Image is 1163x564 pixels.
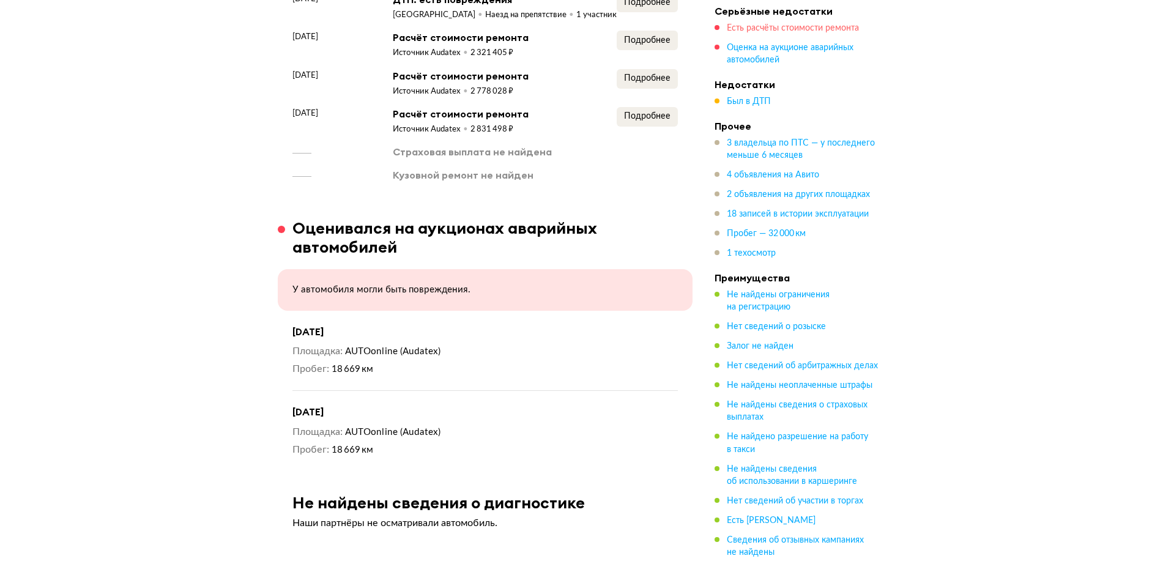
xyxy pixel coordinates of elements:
span: Нет сведений об арбитражных делах [727,362,878,370]
span: Нет сведений о розыске [727,322,826,331]
div: 1 участник [576,10,617,21]
span: 1 техосмотр [727,249,776,258]
p: Наши партнёры не осматривали автомобиль. [292,517,678,529]
div: Кузовной ремонт не найден [393,168,533,182]
span: 2 объявления на других площадках [727,190,870,199]
span: Нет сведений об участии в торгах [727,496,863,505]
span: 4 объявления на Авито [727,171,819,179]
span: Не найдены неоплаченные штрафы [727,381,872,390]
span: Залог не найден [727,342,793,351]
span: Есть расчёты стоимости ремонта [727,24,859,32]
h4: [DATE] [292,406,678,418]
span: Подробнее [624,112,671,121]
span: Оценка на аукционе аварийных автомобилей [727,43,853,64]
span: Не найдены сведения о страховых выплатах [727,401,868,421]
h3: Оценивался на аукционах аварийных автомобилей [292,218,693,256]
h4: [DATE] [292,325,678,338]
h3: Не найдены сведения о диагностике [292,493,585,512]
span: [DATE] [292,107,318,119]
span: Есть [PERSON_NAME] [727,516,816,524]
span: Подробнее [624,36,671,45]
span: 18 записей в истории эксплуатации [727,210,869,218]
span: AUTOonline (Audatex) [345,428,440,437]
span: Был в ДТП [727,97,771,106]
dt: Площадка [292,426,343,439]
span: Не найдены ограничения на регистрацию [727,291,830,311]
dt: Пробег [292,363,329,376]
span: AUTOonline (Audatex) [345,347,440,356]
div: Источник Audatex [393,86,470,97]
span: [DATE] [292,69,318,81]
div: Расчёт стоимости ремонта [393,69,529,83]
div: Расчёт стоимости ремонта [393,107,529,121]
div: Источник Audatex [393,124,470,135]
span: 3 владельца по ПТС — у последнего меньше 6 месяцев [727,139,875,160]
h4: Серьёзные недостатки [715,5,886,17]
span: Не найдено разрешение на работу в такси [727,432,868,453]
button: Подробнее [617,107,678,127]
span: Пробег — 32 000 км [727,229,806,238]
span: Не найдены сведения об использовании в каршеринге [727,464,857,485]
dt: Пробег [292,443,329,456]
div: Наезд на препятствие [485,10,576,21]
div: [GEOGRAPHIC_DATA] [393,10,485,21]
span: 18 669 км [332,445,373,455]
div: Страховая выплата не найдена [393,145,552,158]
span: Сведения об отзывных кампаниях не найдены [727,535,864,556]
div: 2 321 405 ₽ [470,48,513,59]
h4: Недостатки [715,78,886,91]
span: [DATE] [292,31,318,43]
dt: Площадка [292,345,343,358]
div: Расчёт стоимости ремонта [393,31,529,44]
button: Подробнее [617,69,678,89]
div: Источник Audatex [393,48,470,59]
p: У автомобиля могли быть повреждения. [292,284,678,296]
h4: Прочее [715,120,886,132]
div: 2 831 498 ₽ [470,124,513,135]
button: Подробнее [617,31,678,50]
span: 18 669 км [332,365,373,374]
div: 2 778 028 ₽ [470,86,513,97]
h4: Преимущества [715,272,886,284]
span: Подробнее [624,74,671,83]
